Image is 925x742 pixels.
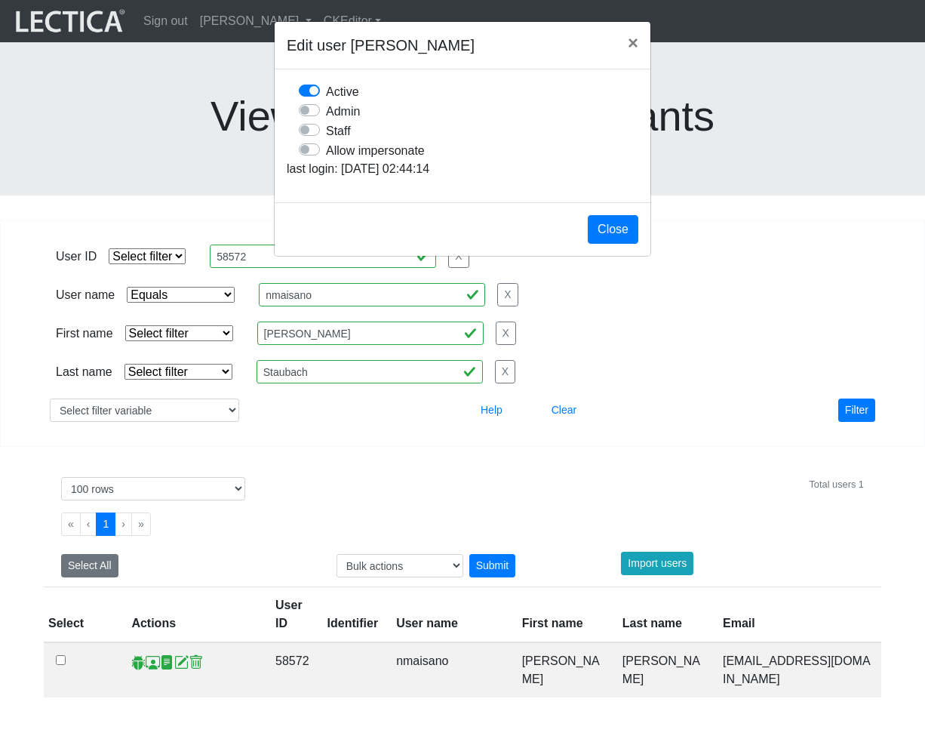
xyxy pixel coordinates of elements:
button: Close [616,22,650,64]
button: Close [588,215,638,244]
p: last login: [DATE] 02:44:14 [287,160,638,178]
h5: Edit user [PERSON_NAME] [287,34,475,57]
label: Admin [326,101,360,121]
label: Staff [326,121,351,140]
label: Active [326,82,359,101]
label: Allow impersonate [326,140,425,160]
span: × [628,32,638,53]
